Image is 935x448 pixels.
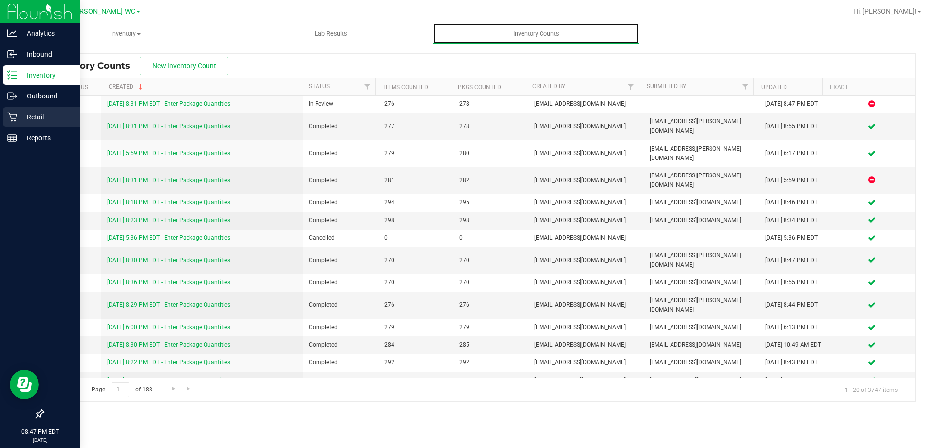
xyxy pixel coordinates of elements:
[534,99,638,109] span: [EMAIL_ADDRESS][DOMAIN_NAME]
[384,256,448,265] span: 270
[301,29,360,38] span: Lab Results
[51,60,140,71] span: Inventory Counts
[534,300,638,310] span: [EMAIL_ADDRESS][DOMAIN_NAME]
[459,358,523,367] span: 292
[384,216,448,225] span: 298
[7,28,17,38] inline-svg: Analytics
[765,323,823,332] div: [DATE] 6:13 PM EDT
[7,49,17,59] inline-svg: Inbound
[459,99,523,109] span: 278
[107,123,230,130] a: [DATE] 8:31 PM EDT - Enter Package Quantities
[765,234,823,243] div: [DATE] 5:36 PM EDT
[650,340,753,350] span: [EMAIL_ADDRESS][DOMAIN_NAME]
[107,177,230,184] a: [DATE] 8:31 PM EDT - Enter Package Quantities
[650,171,753,190] span: [EMAIL_ADDRESS][PERSON_NAME][DOMAIN_NAME]
[765,198,823,207] div: [DATE] 8:46 PM EDT
[309,149,372,158] span: Completed
[309,340,372,350] span: Completed
[107,100,230,107] a: [DATE] 8:31 PM EDT - Enter Package Quantities
[384,176,448,185] span: 281
[765,256,823,265] div: [DATE] 8:47 PM EDT
[433,23,638,44] a: Inventory Counts
[384,358,448,367] span: 292
[17,69,75,81] p: Inventory
[534,340,638,350] span: [EMAIL_ADDRESS][DOMAIN_NAME]
[384,340,448,350] span: 284
[761,84,787,91] a: Updated
[650,376,753,385] span: [EMAIL_ADDRESS][DOMAIN_NAME]
[534,198,638,207] span: [EMAIL_ADDRESS][DOMAIN_NAME]
[309,358,372,367] span: Completed
[534,376,638,385] span: [EMAIL_ADDRESS][DOMAIN_NAME]
[112,382,129,397] input: 1
[765,122,823,131] div: [DATE] 8:55 PM EDT
[17,27,75,39] p: Analytics
[650,117,753,136] span: [EMAIL_ADDRESS][PERSON_NAME][DOMAIN_NAME]
[309,176,372,185] span: Completed
[534,149,638,158] span: [EMAIL_ADDRESS][DOMAIN_NAME]
[384,234,448,243] span: 0
[24,29,228,38] span: Inventory
[765,99,823,109] div: [DATE] 8:47 PM EDT
[384,278,448,287] span: 270
[4,436,75,444] p: [DATE]
[534,323,638,332] span: [EMAIL_ADDRESS][DOMAIN_NAME]
[228,23,433,44] a: Lab Results
[359,78,375,95] a: Filter
[837,382,905,397] span: 1 - 20 of 3747 items
[459,216,523,225] span: 298
[384,149,448,158] span: 279
[458,84,501,91] a: Pkgs Counted
[309,256,372,265] span: Completed
[309,300,372,310] span: Completed
[7,112,17,122] inline-svg: Retail
[650,216,753,225] span: [EMAIL_ADDRESS][DOMAIN_NAME]
[650,296,753,314] span: [EMAIL_ADDRESS][PERSON_NAME][DOMAIN_NAME]
[534,176,638,185] span: [EMAIL_ADDRESS][DOMAIN_NAME]
[17,132,75,144] p: Reports
[534,216,638,225] span: [EMAIL_ADDRESS][DOMAIN_NAME]
[384,300,448,310] span: 276
[58,7,135,16] span: St. [PERSON_NAME] WC
[17,90,75,102] p: Outbound
[7,70,17,80] inline-svg: Inventory
[109,83,145,90] a: Created
[107,150,230,156] a: [DATE] 5:59 PM EDT - Enter Package Quantities
[107,377,230,384] a: [DATE] 8:22 PM EDT - Enter Package Quantities
[532,83,565,90] a: Created By
[107,359,230,366] a: [DATE] 8:22 PM EDT - Enter Package Quantities
[383,84,428,91] a: Items Counted
[140,57,228,75] button: New Inventory Count
[765,358,823,367] div: [DATE] 8:43 PM EDT
[647,83,686,90] a: Submitted By
[459,278,523,287] span: 270
[459,198,523,207] span: 295
[534,358,638,367] span: [EMAIL_ADDRESS][DOMAIN_NAME]
[7,91,17,101] inline-svg: Outbound
[17,48,75,60] p: Inbound
[7,133,17,143] inline-svg: Reports
[765,149,823,158] div: [DATE] 6:17 PM EDT
[309,83,330,90] a: Status
[765,340,823,350] div: [DATE] 10:49 AM EDT
[765,300,823,310] div: [DATE] 8:44 PM EDT
[107,257,230,264] a: [DATE] 8:30 PM EDT - Enter Package Quantities
[309,376,372,385] span: Completed
[459,376,523,385] span: 301
[459,149,523,158] span: 280
[107,341,230,348] a: [DATE] 8:30 PM EDT - Enter Package Quantities
[459,234,523,243] span: 0
[500,29,572,38] span: Inventory Counts
[622,78,638,95] a: Filter
[309,234,372,243] span: Cancelled
[384,323,448,332] span: 279
[309,216,372,225] span: Completed
[459,323,523,332] span: 279
[534,278,638,287] span: [EMAIL_ADDRESS][DOMAIN_NAME]
[182,382,196,395] a: Go to the last page
[650,358,753,367] span: [EMAIL_ADDRESS][DOMAIN_NAME]
[107,324,230,331] a: [DATE] 6:00 PM EDT - Enter Package Quantities
[152,62,216,70] span: New Inventory Count
[459,256,523,265] span: 270
[107,199,230,206] a: [DATE] 8:18 PM EDT - Enter Package Quantities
